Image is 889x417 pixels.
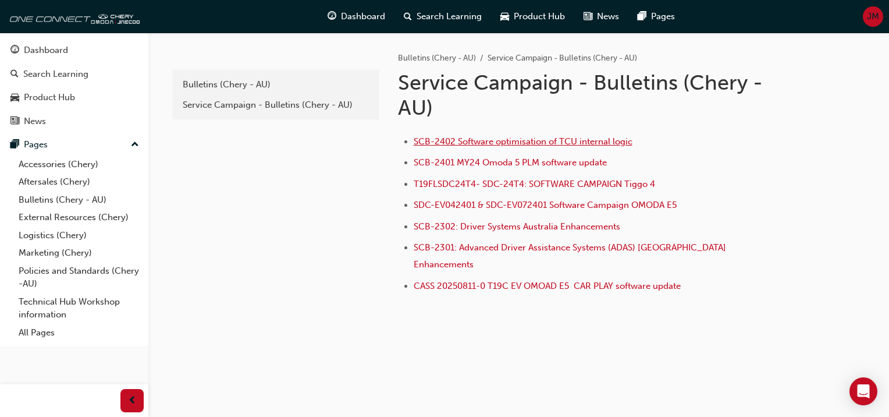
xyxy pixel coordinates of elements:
[638,9,646,24] span: pages-icon
[414,179,655,189] a: T19FLSDC24T4- SDC-24T4: SOFTWARE CAMPAIGN Tiggo 4
[414,242,728,270] a: SCB-2301: Advanced Driver Assistance Systems (ADAS) [GEOGRAPHIC_DATA] Enhancements
[14,208,144,227] a: External Resources (Chery)
[318,5,394,29] a: guage-iconDashboard
[5,37,144,134] button: DashboardSearch LearningProduct HubNews
[10,69,19,80] span: search-icon
[417,10,482,23] span: Search Learning
[128,394,137,408] span: prev-icon
[183,98,369,112] div: Service Campaign - Bulletins (Chery - AU)
[177,75,375,95] a: Bulletins (Chery - AU)
[491,5,574,29] a: car-iconProduct Hub
[24,138,48,151] div: Pages
[24,44,68,57] div: Dashboard
[849,377,877,405] div: Open Intercom Messenger
[14,324,144,342] a: All Pages
[5,134,144,156] button: Pages
[5,40,144,61] a: Dashboard
[14,227,144,245] a: Logistics (Chery)
[500,9,509,24] span: car-icon
[24,91,75,104] div: Product Hub
[863,6,883,27] button: JM
[23,68,88,81] div: Search Learning
[5,87,144,108] a: Product Hub
[10,116,19,127] span: news-icon
[628,5,684,29] a: pages-iconPages
[5,63,144,85] a: Search Learning
[394,5,491,29] a: search-iconSearch Learning
[328,9,336,24] span: guage-icon
[514,10,565,23] span: Product Hub
[414,200,677,210] a: SDC-EV042401 & SDC-EV072401 Software Campaign OMODA E5
[584,9,592,24] span: news-icon
[24,115,46,128] div: News
[14,156,144,174] a: Accessories (Chery)
[177,95,375,115] a: Service Campaign - Bulletins (Chery - AU)
[14,244,144,262] a: Marketing (Chery)
[131,137,139,153] span: up-icon
[6,5,140,28] img: oneconnect
[341,10,385,23] span: Dashboard
[10,140,19,150] span: pages-icon
[488,52,637,65] li: Service Campaign - Bulletins (Chery - AU)
[183,78,369,91] div: Bulletins (Chery - AU)
[398,53,476,63] a: Bulletins (Chery - AU)
[414,221,620,232] a: SCB-2302: Driver Systems Australia Enhancements
[5,111,144,132] a: News
[14,191,144,209] a: Bulletins (Chery - AU)
[10,45,19,56] span: guage-icon
[14,173,144,191] a: Aftersales (Chery)
[651,10,675,23] span: Pages
[404,9,412,24] span: search-icon
[574,5,628,29] a: news-iconNews
[14,262,144,293] a: Policies and Standards (Chery -AU)
[414,157,607,168] a: SCB-2401 MY24 Omoda 5 PLM software update
[414,136,632,147] a: SCB-2402 Software optimisation of TCU internal logic
[10,93,19,103] span: car-icon
[14,293,144,324] a: Technical Hub Workshop information
[597,10,619,23] span: News
[414,281,681,291] a: CASS 20250811-0 T19C EV OMOAD E5 CAR PLAY software update
[398,70,780,121] h1: Service Campaign - Bulletins (Chery - AU)
[867,10,879,23] span: JM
